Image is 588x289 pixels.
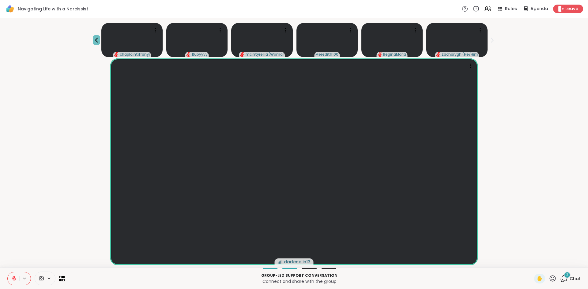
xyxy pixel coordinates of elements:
span: audio-muted [114,52,119,57]
span: ✋ [537,275,543,282]
span: audio-muted [436,52,440,57]
p: Group-led support conversation [68,273,530,278]
span: Rules [505,6,517,12]
span: Meredith100 [315,52,338,57]
span: ( He/Him ) [462,52,477,57]
span: Rubyyyy [192,52,208,57]
span: ReginaMaria [383,52,406,57]
span: 2 [566,272,568,277]
span: darlenelin13 [284,259,311,265]
span: Agenda [530,6,548,12]
span: Chat [570,276,581,282]
span: Leave [565,6,578,12]
span: chaplaintiffanyj [120,52,150,57]
span: zacharygh [442,52,462,57]
span: mcintyrelila [246,52,268,57]
span: audio-muted [378,52,382,57]
span: Navigating Life with a Narcissist [18,6,88,12]
span: ( Woman ) [268,52,284,57]
p: Connect and share with the group [68,278,530,284]
img: ShareWell Logomark [5,4,15,14]
span: audio-muted [240,52,244,57]
span: audio-muted [187,52,191,57]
